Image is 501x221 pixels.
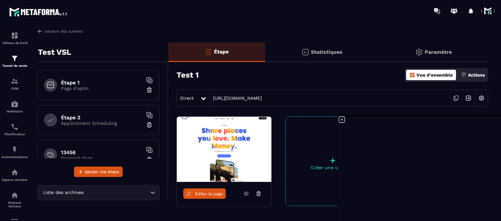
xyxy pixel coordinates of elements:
p: Actions [468,72,485,78]
a: [URL][DOMAIN_NAME] [210,96,262,101]
p: Webinaire [2,110,28,113]
a: automationsautomationsWebinaire [2,95,28,118]
a: automationsautomationsEspace membre [2,164,28,186]
a: automationsautomationsAutomatisations [2,141,28,164]
h6: 13456 [61,149,143,155]
img: bars-o.4a397970.svg [205,48,212,56]
h6: Étape 1 [61,80,143,86]
p: Tableau de bord [2,41,28,45]
p: Réseaux Sociaux [2,201,28,208]
img: trash [146,87,153,93]
img: automations [11,100,19,108]
a: schedulerschedulerPlanificateur [2,118,28,141]
img: arrow [37,28,43,34]
p: Planificateur [2,132,28,136]
span: Direct [180,96,194,101]
a: Éditer la page [183,188,226,199]
img: automations [11,146,19,154]
a: social-networksocial-networkRéseaux Sociaux [2,186,28,213]
a: formationformationTableau de bord [2,27,28,50]
p: Payment Page [61,155,143,161]
img: formation [11,54,19,62]
img: trash [146,156,153,163]
img: scheduler [11,123,19,131]
img: logo [9,6,68,18]
a: formationformationTunnel de vente [2,50,28,72]
p: CRM [2,87,28,90]
button: Ajouter une étape [74,167,123,177]
p: Espace membre [2,178,28,182]
input: Search for option [85,189,149,196]
a: formationformationCRM [2,72,28,95]
p: Paramètre [425,49,452,55]
h6: Étape 2 [61,114,143,121]
p: Automatisations [2,155,28,159]
span: Ajouter une étape [85,169,119,175]
span: Liste des archives [41,189,85,196]
div: Search for option [37,185,159,200]
p: Créer une variation [286,165,380,170]
p: Page d'optin [61,86,143,91]
img: setting-w.858f3a88.svg [475,92,488,104]
p: Tunnel de vente [2,64,28,67]
img: stats.20deebd0.svg [301,48,309,56]
a: Gestion des tunnels [37,28,83,34]
img: trash [146,122,153,128]
img: automations [11,169,19,176]
img: formation [11,32,19,39]
span: Éditer la page [195,191,223,196]
img: dashboard-orange.40269519.svg [409,72,415,78]
p: Test VSL [38,46,71,59]
img: social-network [11,191,19,199]
h3: Test 1 [176,70,199,80]
p: Statistiques [311,49,342,55]
img: formation [11,77,19,85]
p: Appointment Scheduling [61,121,143,126]
p: Étape [214,49,229,55]
p: + [286,156,380,165]
img: arrow-next.bcc2205e.svg [462,92,475,104]
p: Vue d'ensemble [417,72,453,78]
img: actions.d6e523a2.png [461,72,467,78]
img: setting-gr.5f69749f.svg [415,48,423,56]
img: image [177,117,271,182]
